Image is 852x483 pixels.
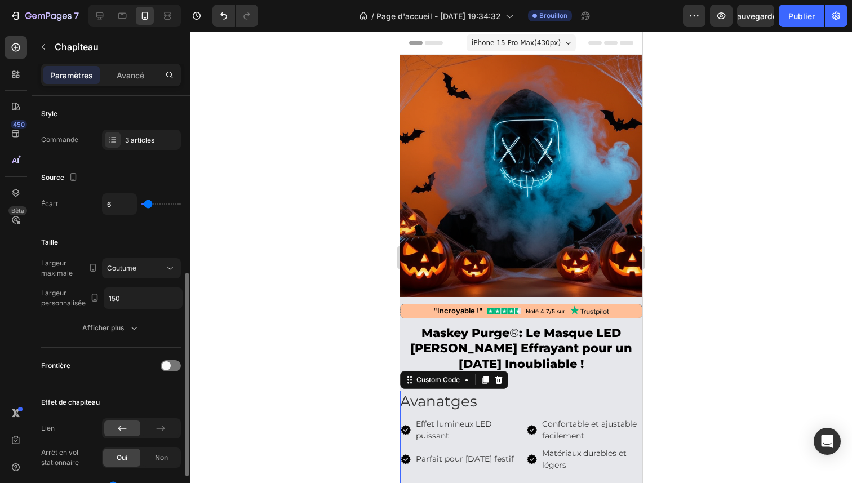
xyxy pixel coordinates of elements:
[41,448,79,467] font: Arrêt en vol stationnaire
[376,11,501,21] font: Page d'accueil - [DATE] 19:34:32
[11,207,24,215] font: Bêta
[55,41,99,52] font: Chapiteau
[732,11,780,21] font: Sauvegarder
[814,428,841,455] div: Ouvrir Intercom Messenger
[117,453,127,462] font: Oui
[117,70,144,80] font: Avancé
[41,289,86,307] font: Largeur personnalisée
[103,194,136,214] input: Auto
[41,361,70,370] font: Frontière
[74,10,79,21] font: 7
[41,135,78,144] font: Commande
[107,264,136,272] font: Coutume
[212,5,258,27] div: Annuler/Rétablir
[13,121,25,128] font: 450
[41,173,64,181] font: Source
[41,318,181,338] button: Afficher plus
[102,258,181,278] button: Coutume
[104,288,182,308] input: Auto
[539,11,567,20] font: Brouillon
[125,136,154,144] font: 3 articles
[5,5,84,27] button: 7
[50,70,93,80] font: Paramètres
[41,200,58,208] font: Écart
[371,11,374,21] font: /
[41,109,57,118] font: Style
[41,398,100,406] font: Effet de chapiteau
[155,453,168,462] font: Non
[779,5,824,27] button: Publier
[55,40,176,54] p: Chapiteau
[41,259,73,277] font: Largeur maximale
[400,32,642,483] iframe: Zone de conception
[788,11,815,21] font: Publier
[41,238,58,246] font: Taille
[41,424,55,432] font: Lien
[737,5,774,27] button: Sauvegarder
[82,324,124,332] font: Afficher plus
